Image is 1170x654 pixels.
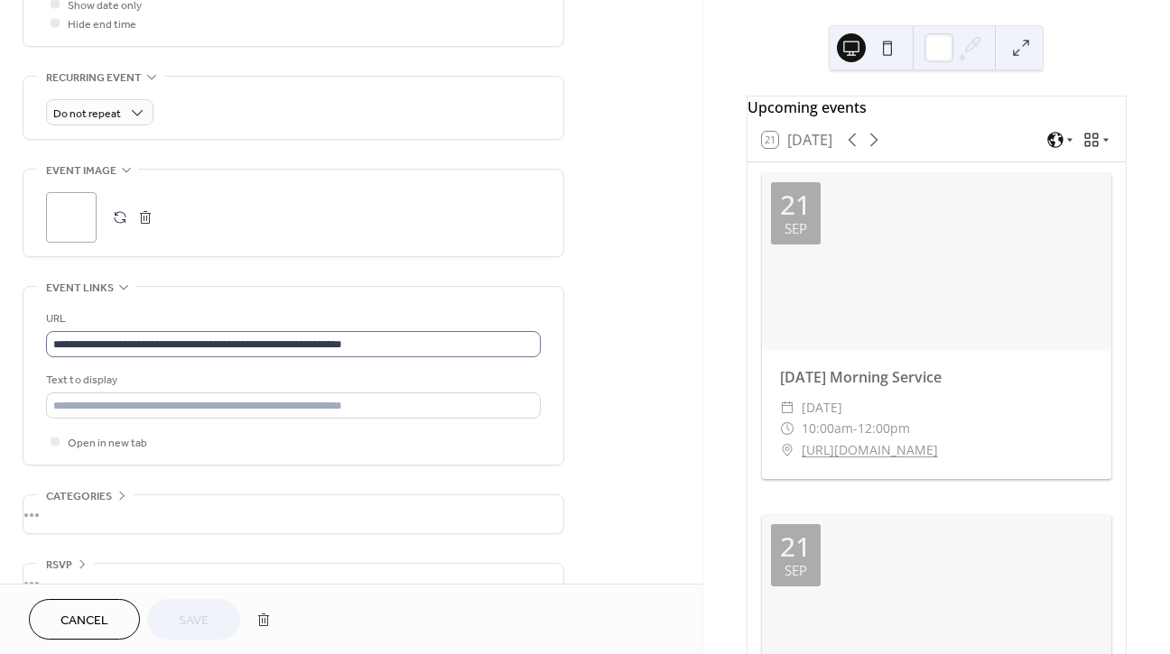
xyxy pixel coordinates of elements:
button: Cancel [29,599,140,640]
div: Upcoming events [747,97,1126,118]
span: Recurring event [46,69,142,88]
span: - [853,418,858,439]
div: URL [46,309,537,328]
div: ; [46,192,97,243]
div: Sep [785,564,807,577]
div: ​ [780,418,794,439]
span: Cancel [60,612,108,631]
span: Event links [46,279,114,298]
div: Sep [785,222,807,235]
div: ​ [780,397,794,419]
span: [DATE] [802,397,842,419]
div: ••• [23,564,563,602]
span: Categories [46,487,112,506]
div: 21 [780,533,811,560]
div: [DATE] Morning Service [762,366,1111,388]
div: ••• [23,495,563,533]
span: Event image [46,161,116,180]
div: 21 [780,191,811,218]
span: Open in new tab [68,434,147,453]
span: Hide end time [68,15,136,34]
div: Text to display [46,371,537,390]
span: 12:00pm [858,418,910,439]
span: 10:00am [802,418,853,439]
span: Do not repeat [53,104,121,124]
span: RSVP [46,556,72,575]
a: [URL][DOMAIN_NAME] [802,439,938,461]
div: ​ [780,439,794,461]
